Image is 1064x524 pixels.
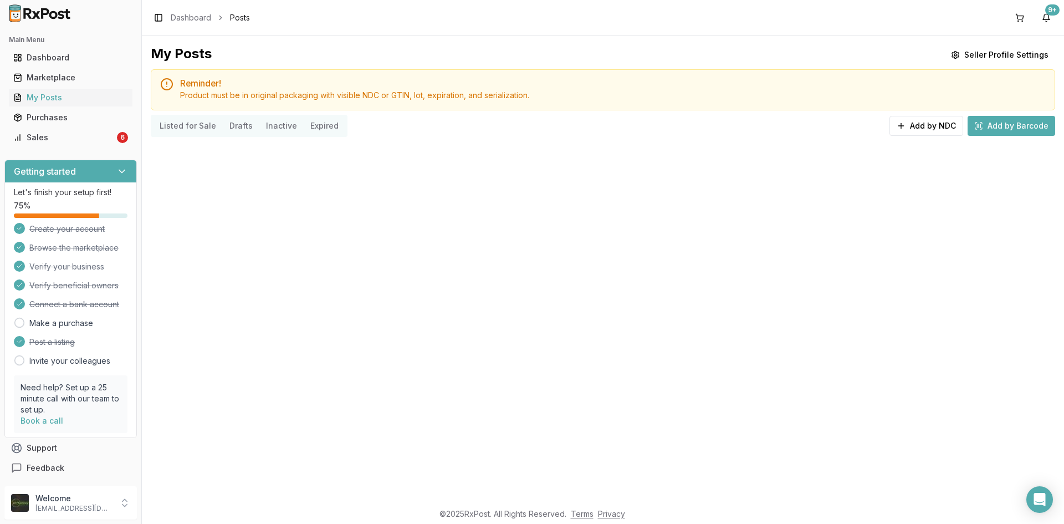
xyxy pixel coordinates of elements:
[29,355,110,367] a: Invite your colleagues
[4,89,137,106] button: My Posts
[29,318,93,329] a: Make a purchase
[27,462,64,474] span: Feedback
[9,68,132,88] a: Marketplace
[9,108,132,128] a: Purchases
[889,116,963,136] button: Add by NDC
[4,129,137,146] button: Sales6
[13,72,128,83] div: Marketplace
[29,261,104,272] span: Verify your business
[14,200,30,211] span: 75 %
[598,509,625,518] a: Privacy
[4,4,75,22] img: RxPost Logo
[4,109,137,126] button: Purchases
[13,52,128,63] div: Dashboard
[304,117,345,135] button: Expired
[13,132,115,143] div: Sales
[171,12,250,23] nav: breadcrumb
[153,117,223,135] button: Listed for Sale
[4,458,137,478] button: Feedback
[968,116,1055,136] button: Add by Barcode
[35,493,112,504] p: Welcome
[223,117,259,135] button: Drafts
[21,382,121,415] p: Need help? Set up a 25 minute call with our team to set up.
[14,165,76,178] h3: Getting started
[21,416,63,425] a: Book a call
[29,223,105,235] span: Create your account
[9,128,132,147] a: Sales6
[13,112,128,123] div: Purchases
[4,438,137,458] button: Support
[35,504,112,513] p: [EMAIL_ADDRESS][DOMAIN_NAME]
[117,132,128,143] div: 6
[1037,9,1055,27] button: 9+
[29,299,119,310] span: Connect a bank account
[29,242,119,253] span: Browse the marketplace
[259,117,304,135] button: Inactive
[1026,486,1053,513] div: Open Intercom Messenger
[9,88,132,108] a: My Posts
[14,187,127,198] p: Let's finish your setup first!
[944,45,1055,65] button: Seller Profile Settings
[9,35,132,44] h2: Main Menu
[180,79,1046,88] h5: Reminder!
[29,337,75,348] span: Post a listing
[11,494,29,512] img: User avatar
[171,12,211,23] a: Dashboard
[1045,4,1060,16] div: 9+
[571,509,594,518] a: Terms
[180,90,1046,101] div: Product must be in original packaging with visible NDC or GTIN, lot, expiration, and serialization.
[151,45,212,65] div: My Posts
[4,69,137,87] button: Marketplace
[29,280,119,291] span: Verify beneficial owners
[230,12,250,23] span: Posts
[4,49,137,67] button: Dashboard
[13,92,128,103] div: My Posts
[9,48,132,68] a: Dashboard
